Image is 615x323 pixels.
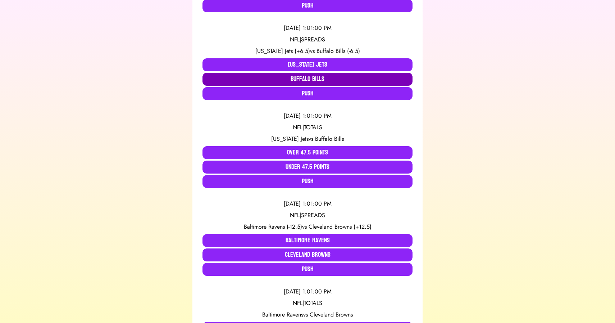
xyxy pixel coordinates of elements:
span: Buffalo Bills [315,135,344,143]
button: Over 47.5 Points [202,146,413,159]
div: vs [202,135,413,143]
span: Baltimore Ravens [262,310,303,319]
span: Baltimore Ravens (-12.5) [244,223,302,231]
button: Push [202,175,413,188]
div: vs [202,310,413,319]
span: Cleveland Browns [310,310,353,319]
button: Push [202,263,413,276]
div: NFL | SPREADS [202,211,413,220]
div: [DATE] 1:01:00 PM [202,112,413,120]
span: Buffalo Bills (-6.5) [316,47,360,55]
div: [DATE] 1:01:00 PM [202,24,413,32]
button: Under 47.5 Points [202,161,413,174]
span: Cleveland Browns (+12.5) [309,223,372,231]
button: Cleveland Browns [202,248,413,261]
span: [US_STATE] Jets (+6.5) [255,47,310,55]
div: NFL | SPREADS [202,35,413,44]
button: [US_STATE] Jets [202,58,413,71]
button: Buffalo Bills [202,73,413,86]
div: [DATE] 1:01:00 PM [202,199,413,208]
span: [US_STATE] Jets [271,135,309,143]
div: [DATE] 1:01:00 PM [202,287,413,296]
div: vs [202,47,413,55]
button: Baltimore Ravens [202,234,413,247]
div: vs [202,223,413,231]
div: NFL | TOTALS [202,123,413,132]
div: NFL | TOTALS [202,299,413,308]
button: Push [202,87,413,100]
